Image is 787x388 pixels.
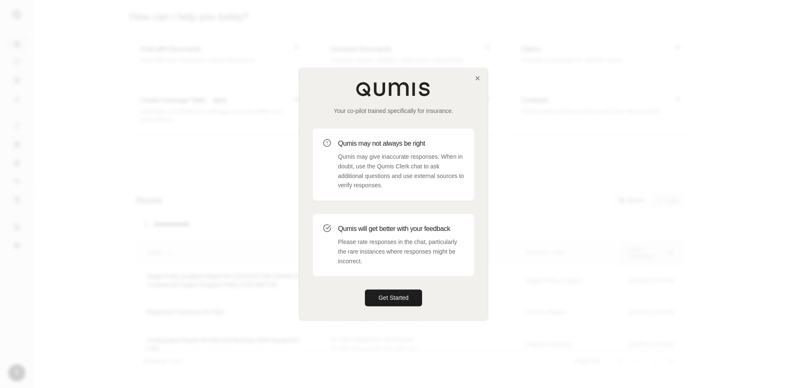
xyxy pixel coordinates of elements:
[338,224,464,234] h3: Qumis will get better with your feedback
[313,107,474,115] p: Your co-pilot trained specifically for insurance.
[356,81,431,97] img: Qumis Logo
[338,139,464,149] h3: Qumis may not always be right
[338,152,464,190] p: Qumis may give inaccurate responses. When in doubt, use the Qumis Clerk chat to ask additional qu...
[365,290,422,307] button: Get Started
[338,237,464,266] p: Please rate responses in the chat, particularly the rare instances where responses might be incor...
